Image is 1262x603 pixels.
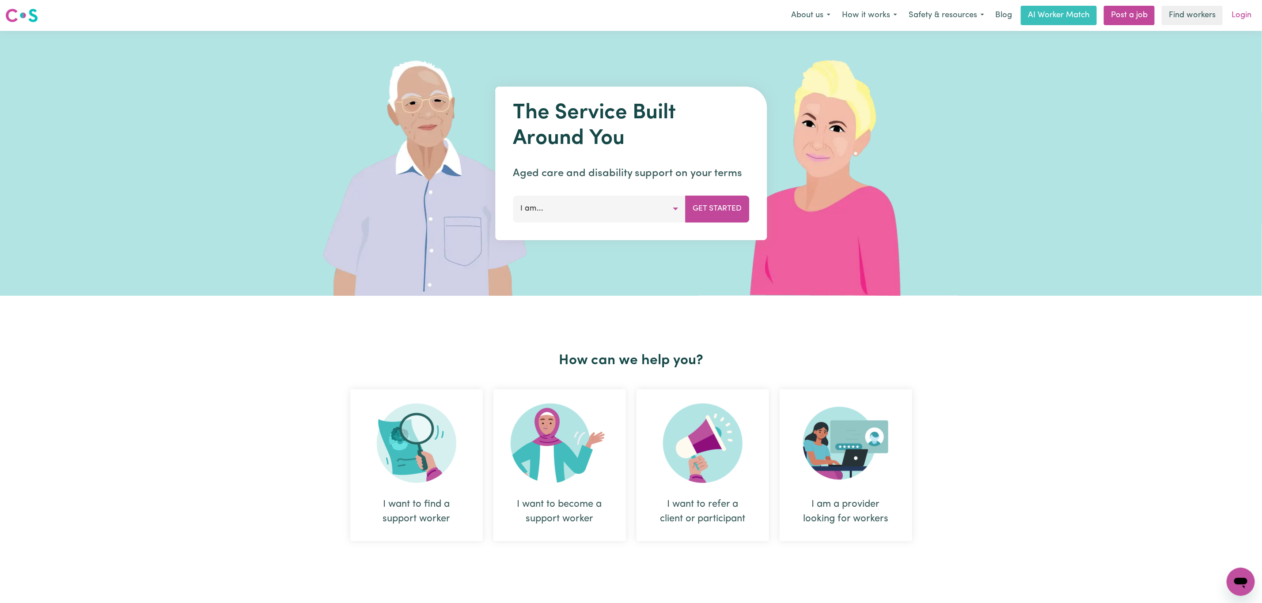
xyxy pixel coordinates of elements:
[493,389,626,541] div: I want to become a support worker
[371,497,462,526] div: I want to find a support worker
[658,497,748,526] div: I want to refer a client or participant
[511,403,609,483] img: Become Worker
[685,196,749,222] button: Get Started
[1227,568,1255,596] iframe: Button to launch messaging window, conversation in progress
[1226,6,1257,25] a: Login
[785,6,836,25] button: About us
[1162,6,1223,25] a: Find workers
[801,497,891,526] div: I am a provider looking for workers
[663,403,743,483] img: Refer
[5,5,38,26] a: Careseekers logo
[836,6,903,25] button: How it works
[990,6,1017,25] a: Blog
[377,403,456,483] img: Search
[513,101,749,151] h1: The Service Built Around You
[5,8,38,23] img: Careseekers logo
[345,352,917,369] h2: How can we help you?
[780,389,912,541] div: I am a provider looking for workers
[1104,6,1155,25] a: Post a job
[513,166,749,181] p: Aged care and disability support on your terms
[350,389,483,541] div: I want to find a support worker
[903,6,990,25] button: Safety & resources
[513,196,686,222] button: I am...
[1021,6,1097,25] a: AI Worker Match
[803,403,889,483] img: Provider
[637,389,769,541] div: I want to refer a client or participant
[515,497,605,526] div: I want to become a support worker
